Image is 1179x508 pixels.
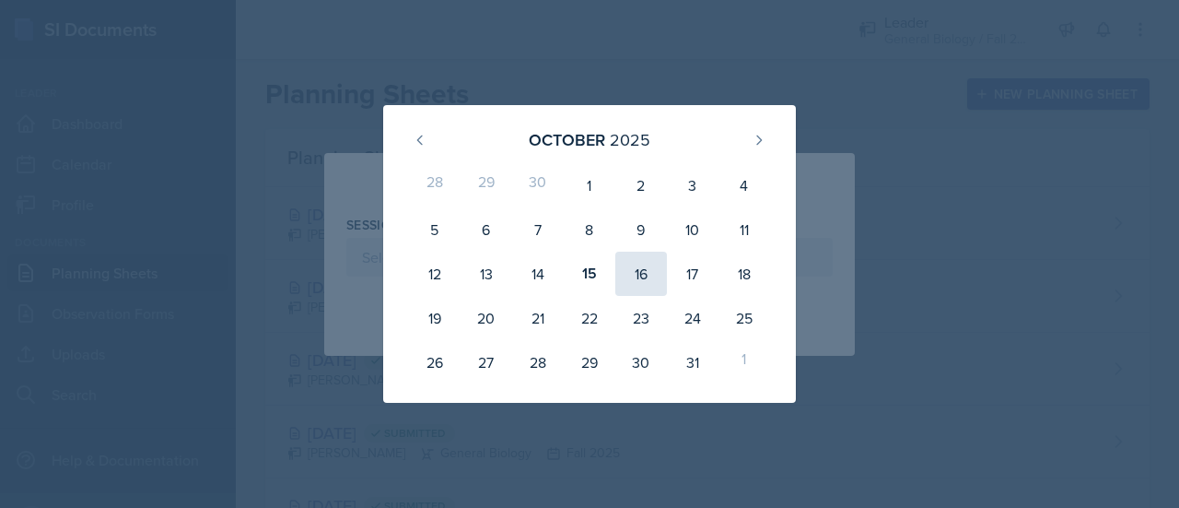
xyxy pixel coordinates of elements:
[529,127,605,152] div: October
[512,163,564,207] div: 30
[461,163,512,207] div: 29
[667,252,718,296] div: 17
[512,340,564,384] div: 28
[461,340,512,384] div: 27
[409,296,461,340] div: 19
[512,252,564,296] div: 14
[718,296,770,340] div: 25
[564,252,615,296] div: 15
[718,252,770,296] div: 18
[409,252,461,296] div: 12
[461,252,512,296] div: 13
[718,340,770,384] div: 1
[409,163,461,207] div: 28
[409,207,461,252] div: 5
[461,207,512,252] div: 6
[461,296,512,340] div: 20
[564,207,615,252] div: 8
[615,207,667,252] div: 9
[615,340,667,384] div: 30
[667,207,718,252] div: 10
[409,340,461,384] div: 26
[667,296,718,340] div: 24
[667,163,718,207] div: 3
[610,127,650,152] div: 2025
[512,296,564,340] div: 21
[718,207,770,252] div: 11
[564,340,615,384] div: 29
[667,340,718,384] div: 31
[564,163,615,207] div: 1
[615,252,667,296] div: 16
[615,296,667,340] div: 23
[615,163,667,207] div: 2
[512,207,564,252] div: 7
[718,163,770,207] div: 4
[564,296,615,340] div: 22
